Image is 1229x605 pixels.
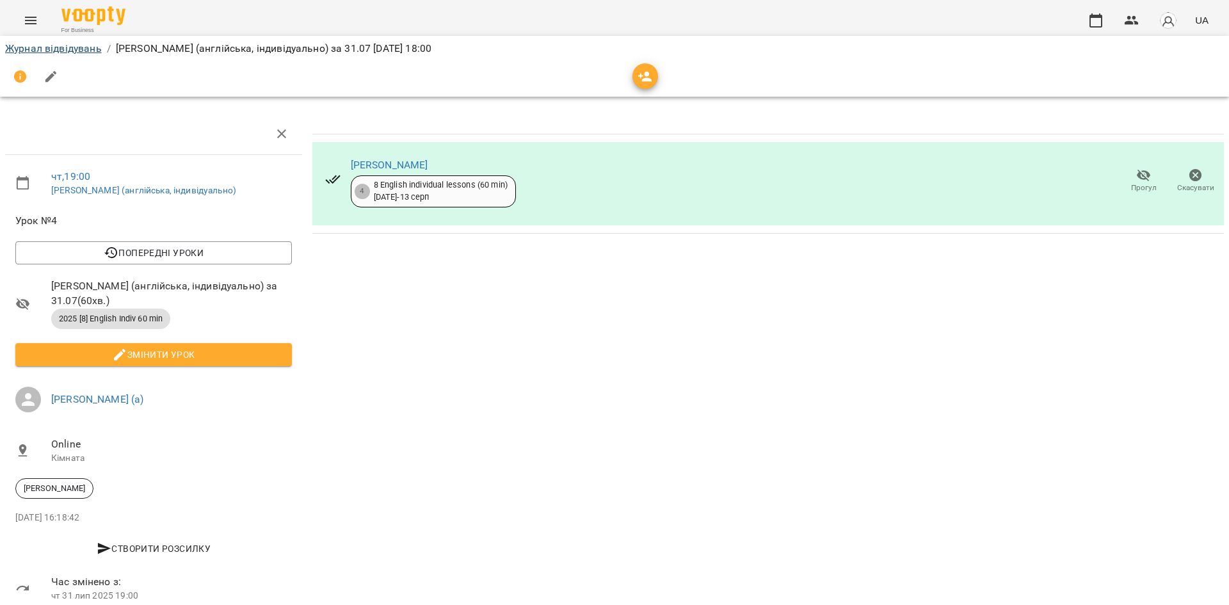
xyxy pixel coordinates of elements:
[51,185,236,195] a: [PERSON_NAME] (англійська, індивідуально)
[1169,163,1221,199] button: Скасувати
[26,245,282,261] span: Попередні уроки
[15,5,46,36] button: Menu
[1159,12,1177,29] img: avatar_s.png
[374,179,508,203] div: 8 English individual lessons (60 min) [DATE] - 13 серп
[15,343,292,366] button: Змінити урок
[5,41,1224,56] nav: breadcrumb
[15,241,292,264] button: Попередні уроки
[1118,163,1169,199] button: Прогул
[51,437,292,452] span: Online
[51,170,90,182] a: чт , 19:00
[1190,8,1214,32] button: UA
[5,42,102,54] a: Журнал відвідувань
[107,41,111,56] li: /
[1131,182,1157,193] span: Прогул
[51,574,292,590] span: Час змінено з:
[15,512,292,524] p: [DATE] 16:18:42
[61,6,125,25] img: Voopty Logo
[51,590,292,602] p: чт 31 лип 2025 19:00
[61,26,125,35] span: For Business
[116,41,431,56] p: [PERSON_NAME] (англійська, індивідуально) за 31.07 [DATE] 18:00
[26,347,282,362] span: Змінити урок
[1195,13,1209,27] span: UA
[51,393,144,405] a: [PERSON_NAME] (а)
[15,213,292,229] span: Урок №4
[1177,182,1214,193] span: Скасувати
[355,184,370,199] div: 4
[51,452,292,465] p: Кімната
[51,278,292,309] span: [PERSON_NAME] (англійська, індивідуально) за 31.07 ( 60 хв. )
[20,541,287,556] span: Створити розсилку
[351,159,428,171] a: [PERSON_NAME]
[15,537,292,560] button: Створити розсилку
[51,313,170,325] span: 2025 [8] English Indiv 60 min
[15,478,93,499] div: [PERSON_NAME]
[16,483,93,494] span: [PERSON_NAME]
